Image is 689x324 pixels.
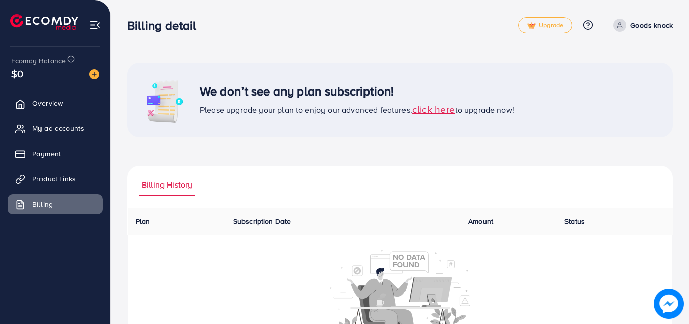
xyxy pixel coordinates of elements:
span: Ecomdy Balance [11,56,66,66]
a: Goods knock [609,19,673,32]
img: tick [527,22,536,29]
a: Payment [8,144,103,164]
a: tickUpgrade [518,17,572,33]
span: Product Links [32,174,76,184]
h3: We don’t see any plan subscription! [200,84,514,99]
span: Overview [32,98,63,108]
span: Please upgrade your plan to enjoy our advanced features. to upgrade now! [200,104,514,115]
h3: Billing detail [127,18,205,33]
img: image [139,75,190,125]
span: click here [412,102,455,116]
a: My ad accounts [8,118,103,138]
img: logo [10,14,78,30]
span: Plan [136,216,150,226]
img: image [89,69,99,79]
span: Payment [32,149,61,159]
span: Status [564,216,585,226]
p: Goods knock [630,19,673,31]
a: Product Links [8,169,103,189]
span: $0 [11,66,23,81]
a: Billing [8,194,103,214]
span: Billing History [142,179,192,191]
img: image [654,289,683,318]
a: Overview [8,93,103,113]
span: Subscription Date [233,216,291,226]
span: Billing [32,199,53,209]
img: menu [89,19,101,31]
span: Upgrade [527,22,563,29]
span: My ad accounts [32,123,84,133]
span: Amount [468,216,493,226]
